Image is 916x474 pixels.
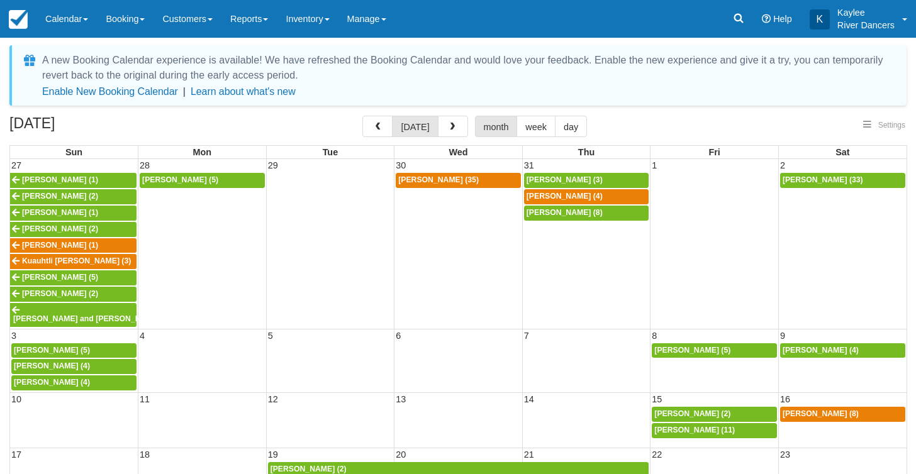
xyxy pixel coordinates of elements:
a: [PERSON_NAME] (1) [10,173,137,188]
a: [PERSON_NAME] (33) [780,173,905,188]
span: 28 [138,160,151,170]
span: Kuauhtli [PERSON_NAME] (3) [22,256,131,265]
span: [PERSON_NAME] (1) [22,241,98,250]
span: Fri [708,147,720,157]
span: 11 [138,394,151,404]
span: [PERSON_NAME] (2) [22,192,98,201]
span: [PERSON_NAME] (11) [654,426,735,434]
span: 23 [779,449,791,460]
span: [PERSON_NAME] and [PERSON_NAME] (2) [13,314,172,323]
span: [PERSON_NAME] (1) [22,208,98,217]
a: [PERSON_NAME] (2) [10,222,137,237]
span: [PERSON_NAME] (5) [142,175,218,184]
span: [PERSON_NAME] (4) [783,346,859,355]
span: 9 [779,331,786,341]
span: 6 [394,331,402,341]
span: 5 [267,331,274,341]
a: [PERSON_NAME] (1) [10,238,137,253]
span: 10 [10,394,23,404]
span: 20 [394,449,407,460]
span: Mon [193,147,212,157]
span: [PERSON_NAME] (5) [654,346,730,355]
span: 18 [138,449,151,460]
span: 2 [779,160,786,170]
span: | [183,86,186,97]
span: 31 [523,160,535,170]
p: River Dancers [837,19,895,31]
span: 17 [10,449,23,460]
span: 8 [651,331,658,341]
a: [PERSON_NAME] (4) [11,375,137,390]
a: [PERSON_NAME] (5) [140,173,265,188]
a: [PERSON_NAME] (2) [10,189,137,204]
a: [PERSON_NAME] (5) [652,343,777,358]
span: 19 [267,449,279,460]
span: [PERSON_NAME] (5) [14,346,90,355]
span: 3 [10,331,18,341]
a: [PERSON_NAME] (4) [11,359,137,374]
span: [PERSON_NAME] (4) [527,192,603,201]
span: 12 [267,394,279,404]
span: [PERSON_NAME] (2) [22,224,98,233]
a: [PERSON_NAME] (5) [10,270,137,285]
span: [PERSON_NAME] (1) [22,175,98,184]
button: day [555,116,587,137]
span: [PERSON_NAME] (5) [22,273,98,282]
span: [PERSON_NAME] (2) [22,289,98,298]
span: [PERSON_NAME] (8) [783,409,859,418]
span: [PERSON_NAME] (3) [527,175,603,184]
a: [PERSON_NAME] (2) [652,407,777,422]
img: checkfront-main-nav-mini-logo.png [9,10,28,29]
span: Settings [878,121,905,130]
span: Wed [449,147,467,157]
span: 30 [394,160,407,170]
button: week [517,116,556,137]
a: [PERSON_NAME] (11) [652,423,777,438]
span: [PERSON_NAME] (2) [654,409,730,418]
a: [PERSON_NAME] (35) [396,173,521,188]
span: 13 [394,394,407,404]
span: Sat [835,147,849,157]
a: [PERSON_NAME] and [PERSON_NAME] (2) [10,303,137,327]
p: Kaylee [837,6,895,19]
span: 22 [651,449,663,460]
div: A new Booking Calendar experience is available! We have refreshed the Booking Calendar and would ... [42,53,891,83]
span: [PERSON_NAME] (4) [14,378,90,387]
span: 29 [267,160,279,170]
span: 4 [138,331,146,341]
span: Help [773,14,792,24]
span: [PERSON_NAME] (35) [398,175,479,184]
div: K [810,9,830,30]
a: [PERSON_NAME] (4) [780,343,905,358]
a: Kuauhtli [PERSON_NAME] (3) [10,254,137,269]
a: [PERSON_NAME] (1) [10,206,137,221]
a: [PERSON_NAME] (5) [11,343,137,358]
a: [PERSON_NAME] (8) [780,407,905,422]
a: [PERSON_NAME] (4) [524,189,649,204]
a: Learn about what's new [191,86,296,97]
span: 7 [523,331,530,341]
span: [PERSON_NAME] (4) [14,361,90,370]
a: [PERSON_NAME] (8) [524,206,649,221]
span: 21 [523,449,535,460]
span: [PERSON_NAME] (8) [527,208,603,217]
span: 16 [779,394,791,404]
button: month [475,116,518,137]
button: [DATE] [392,116,438,137]
span: 27 [10,160,23,170]
span: 14 [523,394,535,404]
a: [PERSON_NAME] (3) [524,173,649,188]
span: [PERSON_NAME] (33) [783,175,863,184]
span: [PERSON_NAME] (2) [271,465,347,473]
span: Sun [65,147,82,157]
span: 1 [651,160,658,170]
a: [PERSON_NAME] (2) [10,287,137,302]
h2: [DATE] [9,116,169,139]
span: Tue [323,147,338,157]
button: Settings [856,116,913,135]
span: 15 [651,394,663,404]
button: Enable New Booking Calendar [42,85,178,98]
span: Thu [578,147,595,157]
i: Help [762,14,771,23]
